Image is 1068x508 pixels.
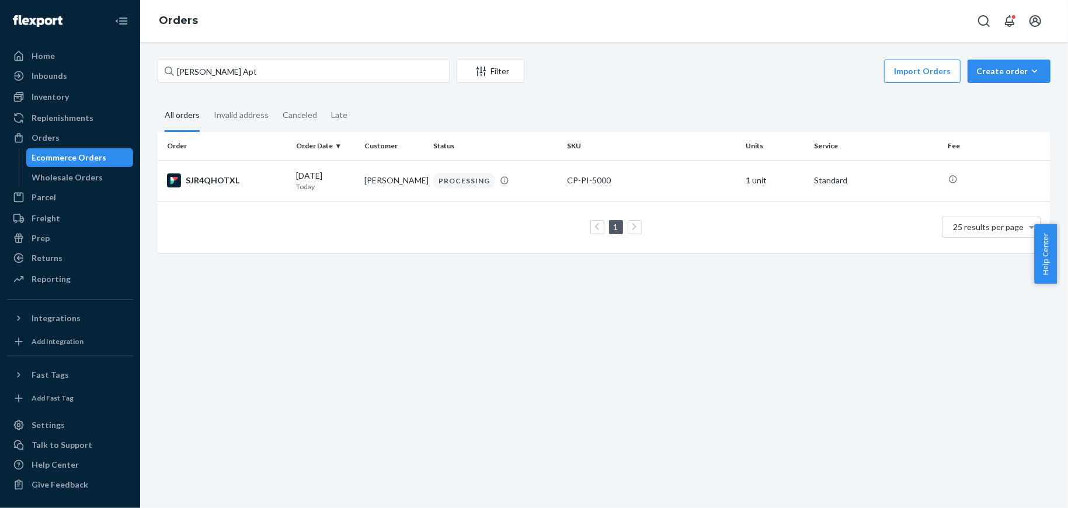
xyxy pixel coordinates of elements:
[360,160,429,201] td: [PERSON_NAME]
[884,60,961,83] button: Import Orders
[32,459,79,471] div: Help Center
[32,439,92,451] div: Talk to Support
[32,50,55,62] div: Home
[7,188,133,207] a: Parcel
[296,170,355,192] div: [DATE]
[32,213,60,224] div: Freight
[7,109,133,127] a: Replenishments
[32,479,88,490] div: Give Feedback
[32,91,69,103] div: Inventory
[954,222,1024,232] span: 25 results per page
[457,60,524,83] button: Filter
[296,182,355,192] p: Today
[32,192,56,203] div: Parcel
[7,389,133,408] a: Add Fast Tag
[7,416,133,434] a: Settings
[741,160,809,201] td: 1 unit
[429,132,562,160] th: Status
[809,132,943,160] th: Service
[562,132,741,160] th: SKU
[331,100,347,130] div: Late
[998,9,1021,33] button: Open notifications
[13,15,62,27] img: Flexport logo
[7,88,133,106] a: Inventory
[7,332,133,351] a: Add Integration
[26,168,134,187] a: Wholesale Orders
[7,455,133,474] a: Help Center
[7,436,133,454] a: Talk to Support
[149,4,207,38] ol: breadcrumbs
[32,152,107,163] div: Ecommerce Orders
[32,252,62,264] div: Returns
[32,419,65,431] div: Settings
[214,100,269,130] div: Invalid address
[32,273,71,285] div: Reporting
[567,175,736,186] div: CP-PI-5000
[7,209,133,228] a: Freight
[32,393,74,403] div: Add Fast Tag
[968,60,1050,83] button: Create order
[26,148,134,167] a: Ecommerce Orders
[1034,224,1057,284] button: Help Center
[32,112,93,124] div: Replenishments
[7,475,133,494] button: Give Feedback
[976,65,1042,77] div: Create order
[32,70,67,82] div: Inbounds
[110,9,133,33] button: Close Navigation
[32,232,50,244] div: Prep
[159,14,198,27] a: Orders
[814,175,938,186] p: Standard
[158,132,291,160] th: Order
[972,9,996,33] button: Open Search Box
[7,229,133,248] a: Prep
[457,65,524,77] div: Filter
[741,132,809,160] th: Units
[7,249,133,267] a: Returns
[7,366,133,384] button: Fast Tags
[1024,9,1047,33] button: Open account menu
[7,309,133,328] button: Integrations
[433,173,495,189] div: PROCESSING
[167,173,287,187] div: SJR4QHOTXL
[32,132,60,144] div: Orders
[944,132,1050,160] th: Fee
[283,100,317,130] div: Canceled
[32,172,103,183] div: Wholesale Orders
[158,60,450,83] input: Search orders
[32,336,84,346] div: Add Integration
[7,67,133,85] a: Inbounds
[7,270,133,288] a: Reporting
[291,132,360,160] th: Order Date
[165,100,200,132] div: All orders
[32,312,81,324] div: Integrations
[7,128,133,147] a: Orders
[7,47,133,65] a: Home
[365,141,424,151] div: Customer
[32,369,69,381] div: Fast Tags
[611,222,621,232] a: Page 1 is your current page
